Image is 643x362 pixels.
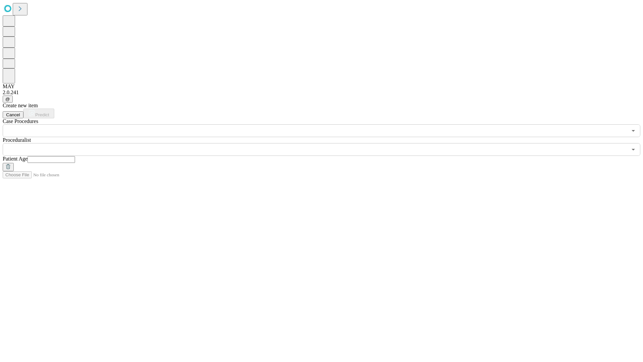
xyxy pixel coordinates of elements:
[3,156,27,162] span: Patient Age
[629,126,638,135] button: Open
[3,103,38,108] span: Create new item
[3,89,640,96] div: 2.0.241
[3,137,31,143] span: Proceduralist
[3,83,640,89] div: MAY
[6,112,20,117] span: Cancel
[3,96,13,103] button: @
[629,145,638,154] button: Open
[35,112,49,117] span: Predict
[23,109,54,118] button: Predict
[3,111,23,118] button: Cancel
[3,118,38,124] span: Scheduled Procedure
[5,97,10,102] span: @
